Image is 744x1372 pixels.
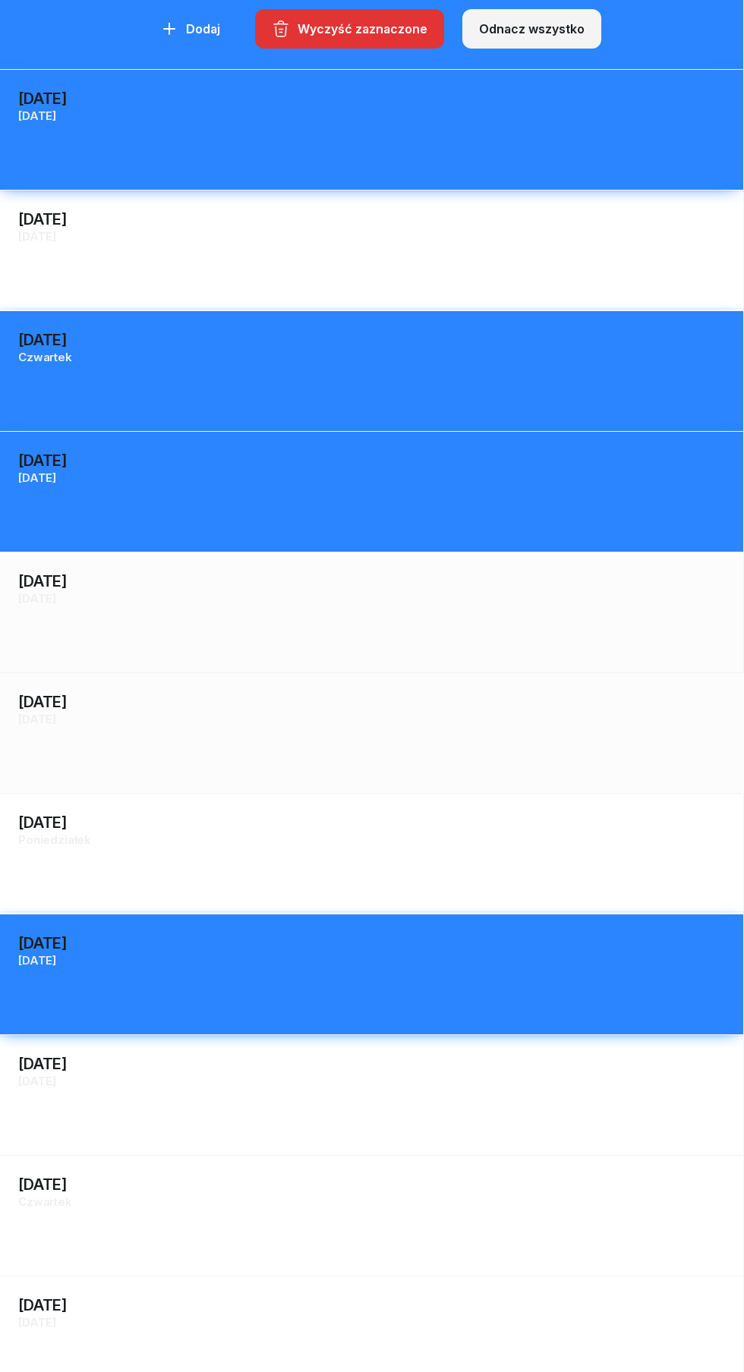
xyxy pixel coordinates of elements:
span: [DATE] [18,953,56,968]
div: Odnacz wszystko [479,22,585,36]
span: poniedziałek [18,832,91,847]
div: [DATE] [18,1174,725,1195]
div: [DATE] [18,450,725,471]
button: Dodaj [143,9,237,49]
div: [DATE] [18,691,726,713]
div: Dodaj [160,20,220,38]
button: Odnacz wszystko [462,9,601,49]
span: [DATE] [18,591,56,606]
span: czwartek [18,350,72,364]
div: [DATE] [18,1053,725,1075]
span: [DATE] [18,229,56,244]
div: [DATE] [18,933,725,954]
div: Wyczyść zaznaczone [272,20,427,38]
span: [DATE] [18,109,56,123]
span: [DATE] [18,712,56,726]
div: [DATE] [18,1295,725,1316]
button: Wyczyść zaznaczone [255,9,444,49]
span: [DATE] [18,470,56,485]
span: [DATE] [18,1074,56,1088]
span: [DATE] [18,1315,56,1330]
div: [DATE] [18,329,725,351]
div: [DATE] [18,88,725,109]
span: czwartek [18,1194,72,1209]
div: [DATE] [18,571,725,592]
div: [DATE] [18,812,725,833]
div: [DATE] [18,209,725,230]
